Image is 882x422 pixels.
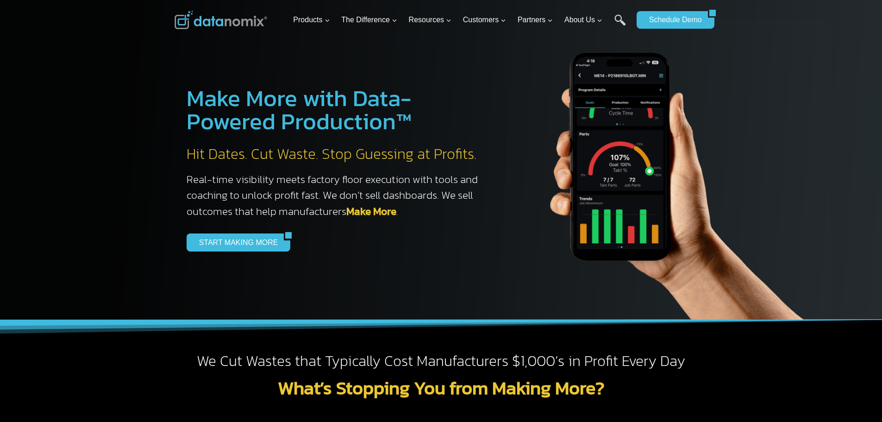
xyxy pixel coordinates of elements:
span: About Us [564,14,602,26]
img: Datanomix [175,11,267,29]
h2: What’s Stopping You from Making More? [175,378,708,397]
a: Search [614,14,626,35]
a: START MAKING MORE [187,233,284,251]
span: Products [293,14,330,26]
h1: Make More with Data-Powered Production™ [187,87,488,133]
h2: Hit Dates. Cut Waste. Stop Guessing at Profits. [187,145,488,164]
span: Partners [518,14,553,26]
h2: We Cut Wastes that Typically Cost Manufacturers $1,000’s in Profit Every Day [175,352,708,371]
nav: Primary Navigation [289,5,632,35]
span: Customers [463,14,506,26]
span: Resources [409,14,451,26]
a: Make More [346,203,396,219]
img: The Datanoix Mobile App available on Android and iOS Devices [506,19,830,320]
a: Schedule Demo [637,11,708,29]
span: The Difference [341,14,397,26]
h3: Real-time visibility meets factory floor execution with tools and coaching to unlock profit fast.... [187,171,488,220]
